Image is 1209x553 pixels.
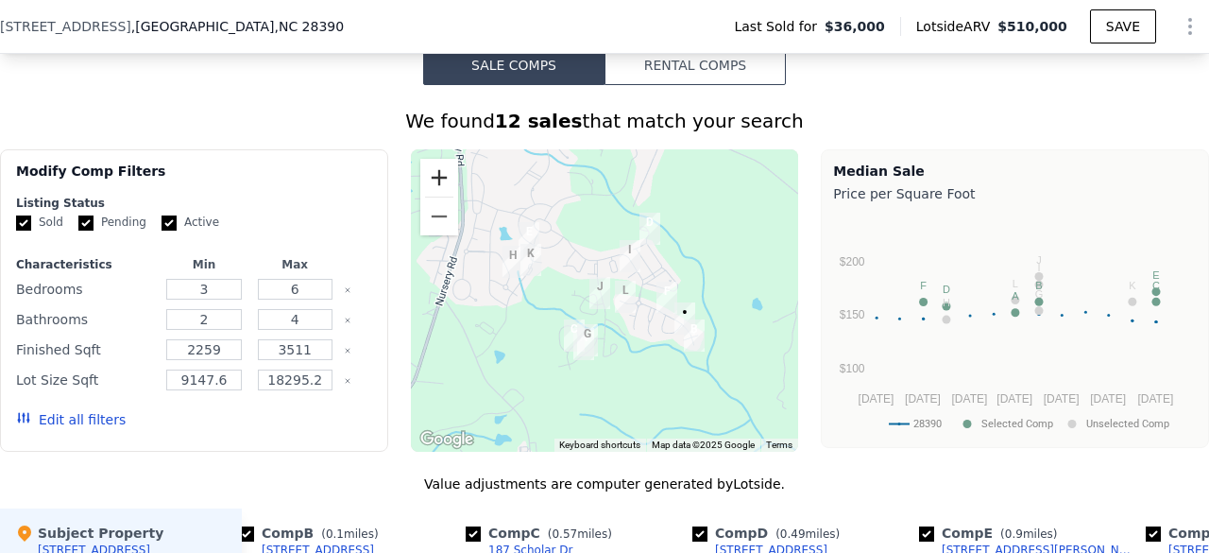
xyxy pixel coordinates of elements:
span: $510,000 [997,19,1067,34]
div: Comp D [692,524,847,543]
div: Finished Sqft [16,337,155,363]
span: ( miles) [993,527,1064,541]
button: Sale Comps [423,45,604,85]
div: 87 Education Dr [570,317,605,364]
text: [DATE] [1044,392,1080,406]
button: Zoom out [420,198,458,235]
span: ( miles) [314,527,385,541]
button: Clear [344,286,351,294]
div: 14 Old Pine Ct [612,233,648,280]
div: 15 Glenwood Ct [582,269,618,317]
div: Max [253,257,336,272]
div: 187 Scholar Dr [556,312,592,359]
span: Map data ©2025 Google [652,440,755,450]
text: [DATE] [1091,392,1127,406]
div: 56 Skipping Water Dr [495,238,531,285]
div: 275 Rolling Pines Dr [649,274,685,321]
span: 0.49 [780,527,806,541]
span: , [GEOGRAPHIC_DATA] [131,17,344,36]
text: [DATE] [859,392,894,406]
label: Active [162,215,219,231]
span: 0.57 [552,527,577,541]
span: Last Sold for [734,17,825,36]
span: , NC 28390 [274,19,344,34]
div: Price per Square Foot [833,181,1197,207]
div: 204 Lamplighter Way [632,205,668,252]
svg: A chart. [833,207,1192,443]
strong: 12 sales [495,110,583,132]
div: 510 Rolling Pines Dr [676,312,712,359]
div: Min [162,257,246,272]
span: 0.1 [326,527,344,541]
text: G [1035,288,1044,300]
a: Terms (opens in new tab) [766,440,792,450]
button: Zoom in [420,159,458,197]
text: D [943,284,950,295]
div: Bathrooms [16,306,155,333]
div: Comp E [919,524,1065,543]
div: 414 Rolling Pines Dr [667,295,703,342]
span: 0.9 [1005,527,1023,541]
div: 44 Shellnut Cir [607,273,643,320]
text: A [1013,290,1020,302]
div: Modify Comp Filters [16,162,372,196]
span: ( miles) [540,527,620,541]
text: H [943,297,950,308]
text: I [1038,262,1041,273]
text: [DATE] [997,392,1033,406]
input: Active [162,216,177,231]
button: Rental Comps [604,45,786,85]
div: Characteristics [16,257,155,272]
text: C [1152,280,1160,291]
text: $150 [840,308,865,321]
text: B [1036,280,1043,291]
text: K [1130,280,1137,291]
div: Comp C [466,524,620,543]
label: Pending [78,215,146,231]
div: 631 Anderson Creek Dr [511,215,547,262]
span: $36,000 [825,17,885,36]
button: SAVE [1090,9,1156,43]
button: Show Options [1171,8,1209,45]
span: ( miles) [768,527,847,541]
button: Edit all filters [16,410,126,429]
input: Pending [78,216,94,231]
div: Lot Size Sqft [16,367,155,393]
div: 530 Anderson Creek Dr [513,236,549,284]
text: $100 [840,362,865,375]
input: Sold [16,216,31,231]
div: Listing Status [16,196,372,211]
text: Selected Comp [981,418,1053,430]
text: F [921,280,928,291]
div: Median Sale [833,162,1197,181]
text: L [1013,278,1018,289]
button: Clear [344,377,351,385]
text: $200 [840,255,865,268]
img: Google [416,427,478,452]
label: Sold [16,215,63,231]
text: [DATE] [905,392,941,406]
text: J [1037,254,1043,266]
div: Comp B [239,524,386,543]
button: Clear [344,317,351,324]
div: Subject Property [15,524,163,543]
button: Clear [344,347,351,354]
text: 28390 [913,418,942,430]
span: Lotside ARV [916,17,997,36]
button: Keyboard shortcuts [559,439,640,452]
text: [DATE] [1138,392,1174,406]
div: Bedrooms [16,276,155,302]
text: [DATE] [952,392,988,406]
text: E [1153,269,1160,281]
text: Unselected Comp [1086,418,1169,430]
a: Open this area in Google Maps (opens a new window) [416,427,478,452]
